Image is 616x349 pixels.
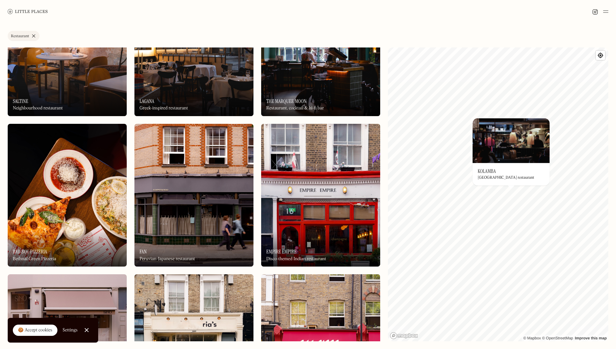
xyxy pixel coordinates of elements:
[140,256,195,262] div: Peruvian-Japanese restaurant
[266,256,326,262] div: Disco-themed Indian restaurant
[266,249,296,255] h3: Empire Empire
[8,124,127,267] a: Bad Boy PizzeriaBad Boy PizzeriaBad Boy PizzeriaBethnal Green Pizzeria
[140,98,154,104] h3: Lagana
[86,330,87,330] div: Close Cookie Popup
[575,336,607,340] a: Improve this map
[18,327,52,334] div: 🍪 Accept cookies
[523,336,541,340] a: Mapbox
[140,249,147,255] h3: Fan
[13,325,57,336] a: 🍪 Accept cookies
[266,106,324,111] div: Restaurant, cocktail & hi-fi bar
[8,124,127,267] img: Bad Boy Pizzeria
[13,98,28,104] h3: Saltine
[261,124,380,267] a: Empire EmpireEmpire EmpireEmpire EmpireDisco-themed Indian restaurant
[11,34,29,38] div: Restaurant
[63,323,78,337] a: Settings
[13,249,47,255] h3: Bad Boy Pizzeria
[473,118,550,163] img: Kolamba
[13,106,63,111] div: Neighbourhood restaurant
[80,324,93,336] a: Close Cookie Popup
[266,98,306,104] h3: The Marquee Moon
[388,47,608,341] canvas: Map
[63,328,78,332] div: Settings
[134,124,253,267] img: Fan
[390,332,418,339] a: Mapbox homepage
[473,118,550,185] a: KolambaKolambaKolamba[GEOGRAPHIC_DATA] restaurant
[134,124,253,267] a: FanFanFanPeruvian-Japanese restaurant
[478,176,534,180] div: [GEOGRAPHIC_DATA] restaurant
[478,168,496,174] h3: Kolamba
[140,106,188,111] div: Greek-inspired restaurant
[13,256,56,262] div: Bethnal Green Pizzeria
[542,336,573,340] a: OpenStreetMap
[261,124,380,267] img: Empire Empire
[596,51,605,60] button: Find my location
[8,31,39,41] a: Restaurant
